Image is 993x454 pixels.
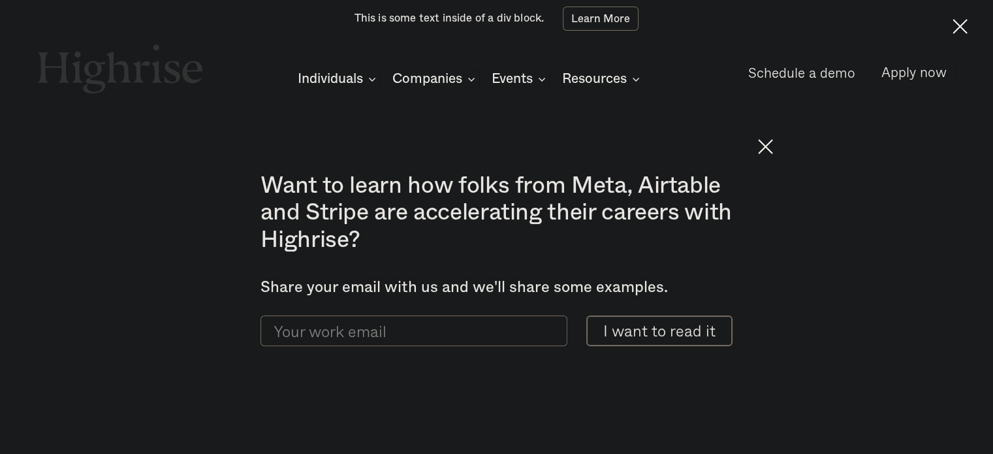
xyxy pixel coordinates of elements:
[298,71,363,87] div: Individuals
[758,139,773,154] img: Cross icon
[871,58,956,88] a: Apply now
[298,71,380,87] div: Individuals
[492,71,533,87] div: Events
[738,58,865,87] a: Schedule a demo
[260,316,567,347] input: Your work email
[392,71,462,87] div: Companies
[260,278,732,297] div: Share your email with us and we'll share some examples.
[392,71,479,87] div: Companies
[492,71,550,87] div: Events
[260,172,732,253] h2: Want to learn how folks from Meta, Airtable and Stripe are accelerating their careers with Highrise?
[563,7,639,30] a: Learn More
[260,316,732,347] form: current-ascender-blog-article-modal-form
[37,44,203,94] img: Highrise logo
[355,11,544,26] div: This is some text inside of a div block.
[562,71,644,87] div: Resources
[562,71,627,87] div: Resources
[953,19,968,34] img: Cross icon
[586,316,733,347] input: I want to read it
